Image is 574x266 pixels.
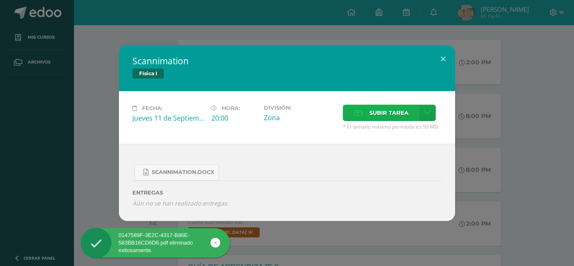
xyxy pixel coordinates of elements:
[142,105,163,111] span: Fecha:
[264,113,336,122] div: Zona
[431,45,455,74] button: Close (Esc)
[369,105,408,121] span: Subir tarea
[132,199,442,207] i: Aún no se han realizado entregas
[132,68,164,79] span: Física I
[132,113,205,123] div: Jueves 11 de Septiembre
[132,55,442,67] h2: Scannimation
[343,123,442,130] span: * El tamaño máximo permitido es 50 MB
[132,190,442,196] label: ENTREGAS
[134,164,219,181] a: Scannimation.docx
[264,105,336,111] label: División:
[152,169,214,176] span: Scannimation.docx
[211,113,257,123] div: 20:00
[222,105,240,111] span: Hora:
[81,232,230,255] div: 0147589F-3E2C-4317-B86E-583BB16CD6D6.pdf eliminado exitosamente.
